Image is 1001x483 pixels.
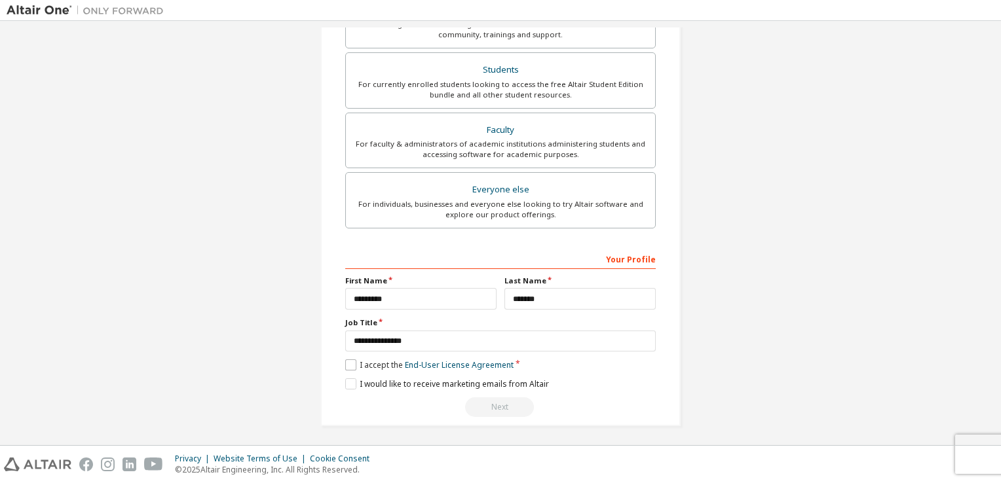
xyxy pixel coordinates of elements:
label: Last Name [504,276,656,286]
div: Cookie Consent [310,454,377,464]
div: For individuals, businesses and everyone else looking to try Altair software and explore our prod... [354,199,647,220]
a: End-User License Agreement [405,359,514,370]
label: First Name [345,276,497,286]
img: instagram.svg [101,457,115,471]
label: Job Title [345,317,656,328]
div: For existing customers looking to access software downloads, HPC resources, community, trainings ... [354,19,647,40]
div: Privacy [175,454,214,464]
img: altair_logo.svg [4,457,71,471]
div: For currently enrolled students looking to access the free Altair Student Edition bundle and all ... [354,79,647,100]
div: Website Terms of Use [214,454,310,464]
p: © 2025 Altair Engineering, Inc. All Rights Reserved. [175,464,377,475]
div: Read and acccept EULA to continue [345,397,656,417]
label: I would like to receive marketing emails from Altair [345,378,549,389]
img: youtube.svg [144,457,163,471]
div: For faculty & administrators of academic institutions administering students and accessing softwa... [354,139,647,160]
div: Faculty [354,121,647,139]
div: Everyone else [354,181,647,199]
img: linkedin.svg [123,457,136,471]
img: facebook.svg [79,457,93,471]
img: Altair One [7,4,170,17]
label: I accept the [345,359,514,370]
div: Your Profile [345,248,656,269]
div: Students [354,61,647,79]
